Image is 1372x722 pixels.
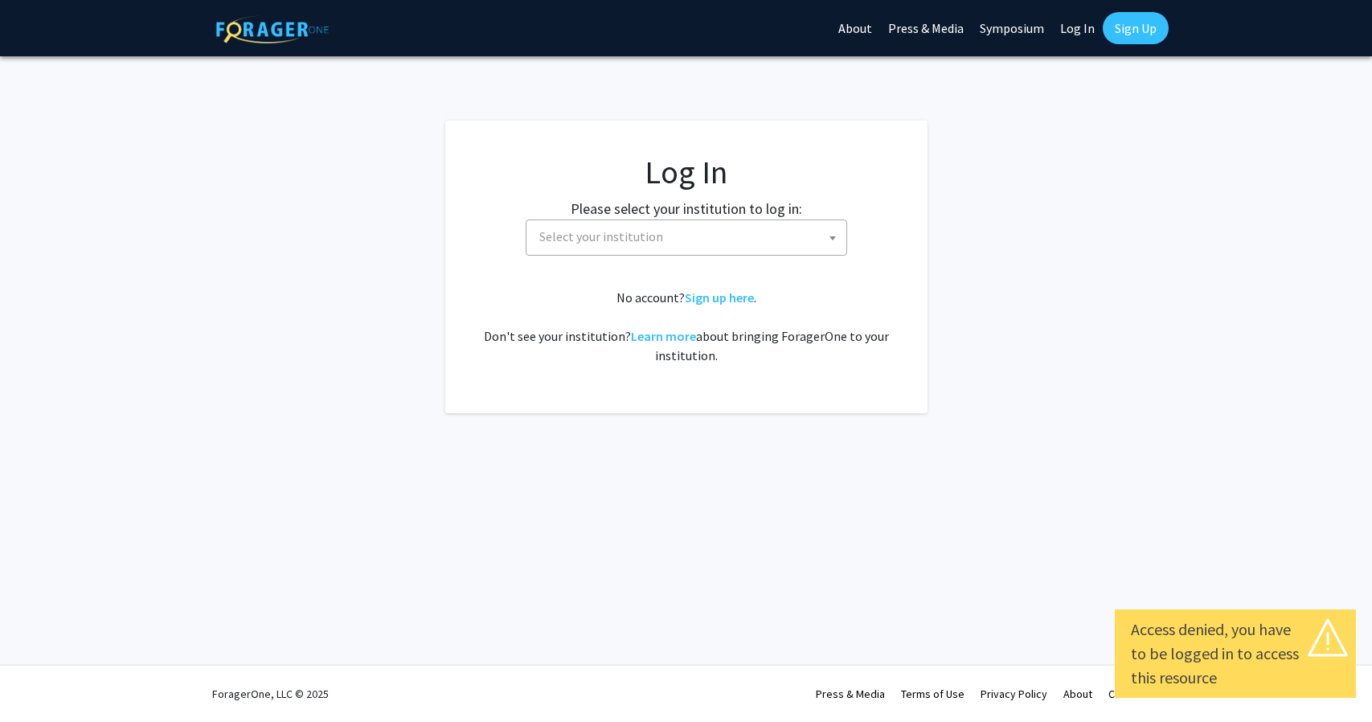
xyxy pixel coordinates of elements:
[477,288,895,365] div: No account? . Don't see your institution? about bringing ForagerOne to your institution.
[981,687,1047,701] a: Privacy Policy
[212,666,329,722] div: ForagerOne, LLC © 2025
[539,228,663,244] span: Select your institution
[685,289,754,306] a: Sign up here
[816,687,885,701] a: Press & Media
[1103,12,1169,44] a: Sign Up
[1131,617,1340,690] div: Access denied, you have to be logged in to access this resource
[216,15,329,43] img: ForagerOne Logo
[1108,687,1161,701] a: Contact Us
[901,687,964,701] a: Terms of Use
[1063,687,1092,701] a: About
[526,219,847,256] span: Select your institution
[477,153,895,191] h1: Log In
[533,220,846,253] span: Select your institution
[631,328,696,344] a: Learn more about bringing ForagerOne to your institution
[571,198,802,219] label: Please select your institution to log in:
